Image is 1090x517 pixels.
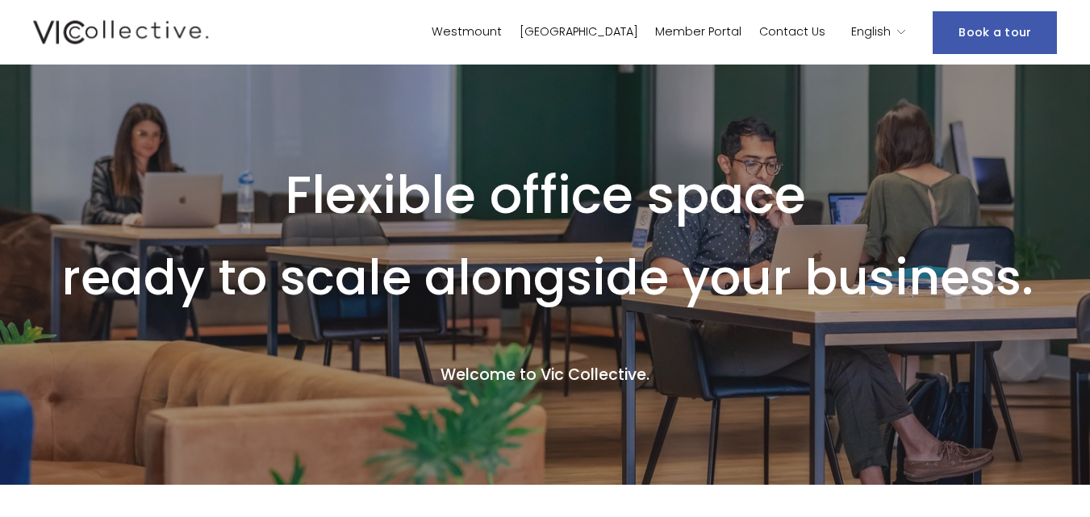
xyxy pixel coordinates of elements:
a: Westmount [432,21,502,44]
h4: Welcome to Vic Collective. [61,365,1029,386]
span: English [851,22,891,43]
h1: Flexible office space [61,164,1029,227]
div: language picker [851,21,906,44]
a: Member Portal [655,21,741,44]
a: Contact Us [759,21,825,44]
a: Book a tour [933,11,1057,54]
img: Vic Collective [33,17,209,48]
h1: ready to scale alongside your business. [61,253,1034,302]
a: [GEOGRAPHIC_DATA] [520,21,638,44]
